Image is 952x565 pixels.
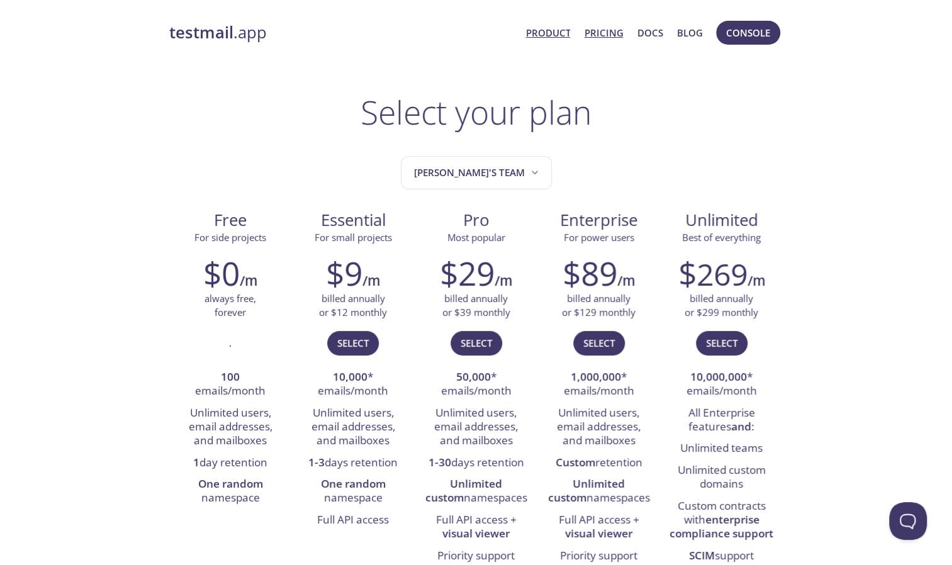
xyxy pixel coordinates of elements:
span: For side projects [194,231,266,243]
li: retention [547,452,651,474]
strong: Custom [556,455,595,469]
li: Custom contracts with [669,496,773,545]
li: * emails/month [301,367,405,403]
p: billed annually or $299 monthly [685,292,758,319]
span: For power users [564,231,634,243]
strong: and [731,419,751,434]
span: Free [179,210,282,231]
strong: 50,000 [456,369,491,384]
strong: 1-30 [428,455,451,469]
strong: Unlimited custom [548,476,625,505]
h2: $29 [440,254,495,292]
h6: /m [240,270,257,291]
button: Select [696,331,748,355]
li: Unlimited teams [669,438,773,459]
h2: $0 [203,254,240,292]
strong: One random [321,476,386,491]
h2: $ [678,254,748,292]
button: Select [573,331,625,355]
h2: $9 [326,254,362,292]
li: All Enterprise features : [669,403,773,439]
p: always free, forever [204,292,256,319]
span: Console [726,25,770,41]
p: billed annually or $12 monthly [319,292,387,319]
li: * emails/month [424,367,528,403]
p: billed annually or $39 monthly [442,292,510,319]
strong: One random [198,476,263,491]
strong: 1-3 [308,455,325,469]
iframe: Help Scout Beacon - Open [889,502,927,540]
li: Full API access + [547,510,651,545]
h6: /m [362,270,380,291]
h1: Select your plan [361,93,591,131]
li: Full API access + [424,510,528,545]
button: Select [451,331,502,355]
strong: SCIM [689,548,715,562]
li: namespace [179,474,283,510]
strong: 10,000 [333,369,367,384]
button: Console [716,21,780,45]
span: Select [337,335,369,351]
li: namespaces [424,474,528,510]
strong: 100 [221,369,240,384]
span: Most popular [447,231,505,243]
span: Select [583,335,615,351]
strong: visual viewer [565,526,632,540]
strong: 10,000,000 [690,369,747,384]
li: namespace [301,474,405,510]
span: Best of everything [682,231,761,243]
li: Unlimited users, email addresses, and mailboxes [424,403,528,452]
li: namespaces [547,474,651,510]
span: For small projects [315,231,392,243]
span: Select [461,335,492,351]
strong: 1 [193,455,199,469]
span: [PERSON_NAME]'s team [414,164,541,181]
span: Pro [425,210,527,231]
strong: enterprise compliance support [669,512,773,540]
strong: Unlimited custom [425,476,503,505]
strong: testmail [169,21,233,43]
li: Full API access [301,510,405,531]
span: Unlimited [685,209,758,231]
a: Pricing [584,25,623,41]
li: days retention [424,452,528,474]
a: Blog [677,25,703,41]
p: billed annually or $129 monthly [562,292,636,319]
h6: /m [748,270,765,291]
span: 269 [697,254,748,294]
li: Unlimited custom domains [669,460,773,496]
li: Unlimited users, email addresses, and mailboxes [179,403,283,452]
span: Select [706,335,737,351]
li: * emails/month [669,367,773,403]
a: Product [525,25,570,41]
li: emails/month [179,367,283,403]
span: Essential [302,210,405,231]
h2: $89 [563,254,617,292]
strong: 1,000,000 [571,369,621,384]
li: * emails/month [547,367,651,403]
button: Select [327,331,379,355]
li: Unlimited users, email addresses, and mailboxes [301,403,405,452]
li: Unlimited users, email addresses, and mailboxes [547,403,651,452]
span: Enterprise [547,210,650,231]
li: day retention [179,452,283,474]
strong: visual viewer [442,526,510,540]
a: testmail.app [169,22,516,43]
li: days retention [301,452,405,474]
h6: /m [495,270,512,291]
button: Syed's team [401,156,552,189]
a: Docs [637,25,663,41]
h6: /m [617,270,635,291]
